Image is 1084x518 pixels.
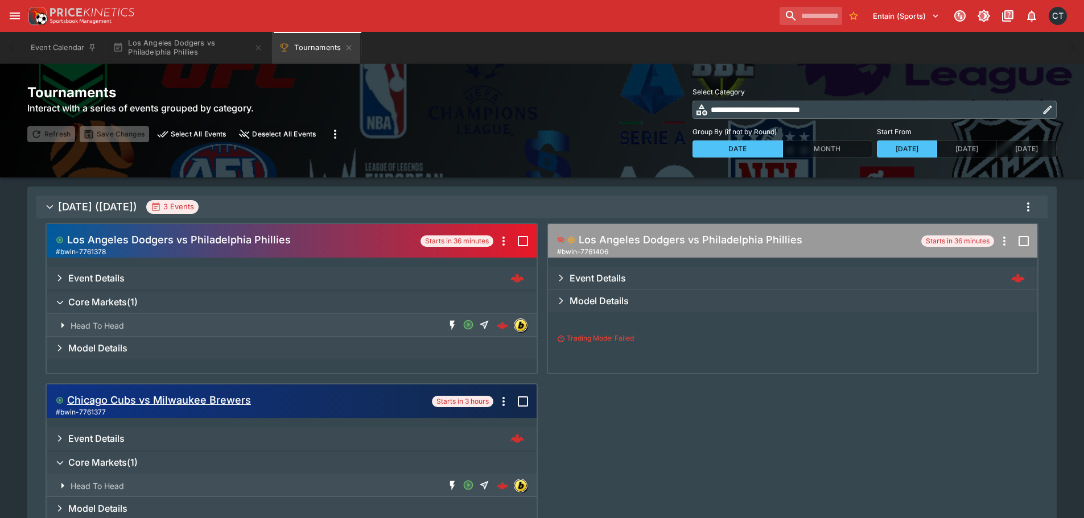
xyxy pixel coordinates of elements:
[507,268,527,288] a: 6c8219a9-e77b-4b1e-8d8a-b9e49abcdc5c
[154,126,231,142] button: preview
[68,342,127,354] h6: Model Details
[461,479,475,491] svg: Open
[866,7,946,25] button: Select Tenant
[24,32,104,64] button: Event Calendar
[514,318,527,332] div: bwin
[446,480,459,491] svg: SGM
[67,233,291,246] h5: Los Angeles Dodgers vs Philadelphia Phillies
[548,289,1038,312] button: Expand
[461,319,475,332] span: [missing translation: 'screens.event.pricing.market.type.BettingOpen']
[557,236,565,244] svg: Hidden
[548,267,1038,289] button: Expand
[570,272,626,284] h6: Event Details
[877,123,1057,140] label: Start From
[151,201,194,213] div: 3 Events
[510,271,524,285] div: 6c8219a9-e77b-4b1e-8d8a-b9e49abcdc5c
[71,480,124,492] p: Head To Head
[1018,197,1038,217] button: more
[461,319,475,330] svg: Open
[235,126,320,142] button: close
[67,393,251,407] h5: Chicago Cubs vs Milwaukee Brewers
[493,391,514,412] button: more
[557,334,634,342] span: Trading Model Failed
[510,271,524,285] img: logo-cerberus--red.svg
[693,123,872,140] label: Group By (if not by Round)
[844,7,863,25] button: No Bookmarks
[50,8,134,16] img: PriceKinetics
[47,314,537,337] button: Expand
[68,457,138,469] h6: Core Markets ( 1 )
[557,246,608,258] span: # bwin-7761406
[477,319,491,332] span: Straight
[1011,271,1025,285] img: logo-cerberus--red.svg
[567,236,575,244] svg: Suspended
[36,196,1048,218] button: [DATE] ([DATE])3 Eventsmore
[579,233,802,246] h5: Los Angeles Dodgers vs Philadelphia Phillies
[996,140,1057,158] button: [DATE]
[68,503,127,515] h6: Model Details
[877,140,1057,158] div: Start From
[493,231,514,251] button: more
[56,246,106,258] span: # bwin-7761378
[325,124,345,144] button: more
[514,479,527,492] img: bwin
[998,6,1018,26] button: Documentation
[994,231,1015,251] button: more
[493,476,512,495] a: f77c51d7-171d-4cd4-b777-5d0864757751
[68,433,125,445] h6: Event Details
[461,479,475,492] span: [missing translation: 'screens.event.pricing.market.type.BettingOpen']
[68,296,138,308] h6: Core Markets ( 1 )
[47,474,537,497] button: Expand
[950,6,970,26] button: Connected to PK
[693,84,1057,101] label: Select Category
[47,267,537,289] button: Expand
[27,84,345,101] h2: Tournaments
[514,479,527,492] div: bwin
[497,320,508,331] div: 564e8816-bb15-4c02-8f76-99b810579e27
[58,200,137,213] h5: [DATE] ([DATE])
[27,101,345,115] h6: Interact with a series of events grouped by category.
[272,32,360,64] button: Tournaments
[50,19,112,24] img: Sportsbook Management
[570,295,629,307] h6: Model Details
[693,140,872,158] div: Group By (if not by Round)
[71,320,124,331] p: Head To Head
[510,432,524,445] div: b798119f-5d36-42b2-a50a-1e389552c45c
[47,337,537,359] button: Expand
[25,5,48,27] img: PriceKinetics Logo
[421,235,493,247] span: Starts in 36 minutes
[106,32,270,64] button: Los Angeles Dodgers vs Philadelphia Phillies
[507,428,527,449] a: b798119f-5d36-42b2-a50a-1e389552c45c
[68,272,125,284] h6: Event Details
[1008,268,1028,288] a: 9516a2a7-ab73-4ecc-a3cc-ad97ed4202af
[446,320,459,331] svg: SGM
[56,407,106,418] span: # bwin-7761377
[1045,3,1070,28] button: Cameron Tarver
[782,140,873,158] button: Month
[780,7,842,25] input: search
[514,319,527,331] img: bwin
[877,140,937,158] button: [DATE]
[47,427,537,450] button: Expand
[1049,7,1067,25] div: Cameron Tarver
[432,396,493,407] span: Starts in 3 hours
[937,140,997,158] button: [DATE]
[974,6,994,26] button: Toggle light/dark mode
[693,140,783,158] button: Date
[497,320,508,331] img: logo-cerberus--red.svg
[477,479,491,492] span: Straight
[56,236,64,244] svg: Open
[1021,6,1042,26] button: Notifications
[497,480,508,491] div: f77c51d7-171d-4cd4-b777-5d0864757751
[493,316,512,334] a: 564e8816-bb15-4c02-8f76-99b810579e27
[5,6,25,26] button: open drawer
[921,235,994,247] span: Starts in 36 minutes
[1011,271,1025,285] div: 9516a2a7-ab73-4ecc-a3cc-ad97ed4202af
[497,480,508,491] img: logo-cerberus--red.svg
[56,396,64,404] svg: Open
[510,432,524,445] img: logo-cerberus--red.svg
